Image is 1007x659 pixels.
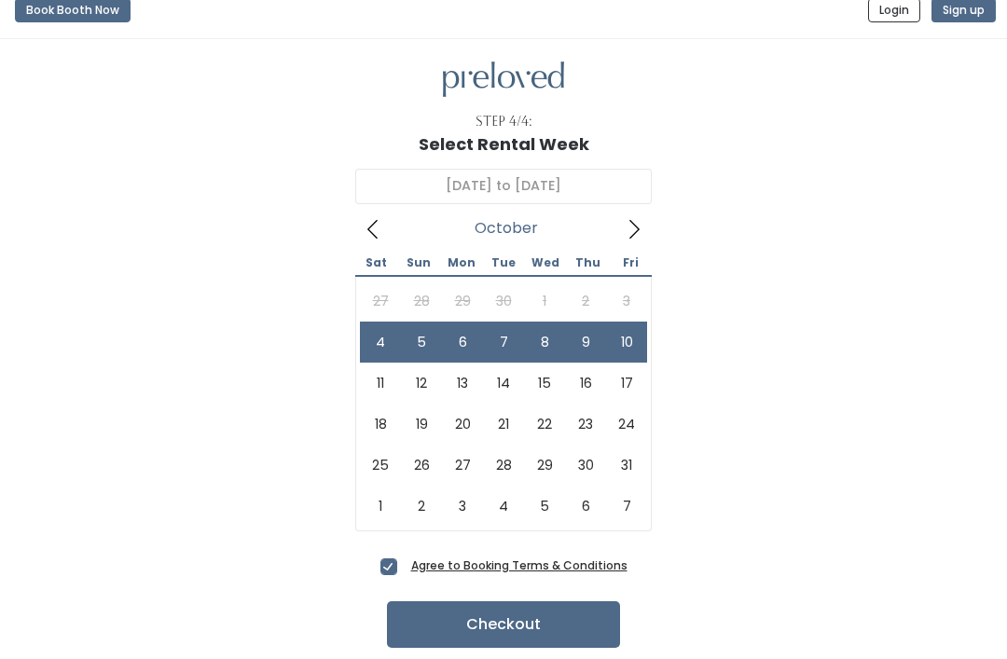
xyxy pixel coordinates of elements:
span: November 3, 2025 [442,486,483,527]
span: October 13, 2025 [442,363,483,404]
span: October 14, 2025 [483,363,524,404]
span: October 16, 2025 [565,363,606,404]
span: October 10, 2025 [606,322,647,363]
h1: Select Rental Week [419,135,589,154]
span: October 30, 2025 [565,445,606,486]
input: Select week [355,169,652,204]
span: October 23, 2025 [565,404,606,445]
span: October 21, 2025 [483,404,524,445]
img: preloved logo [443,62,564,98]
span: November 7, 2025 [606,486,647,527]
span: Fri [610,257,652,268]
span: October 28, 2025 [483,445,524,486]
a: Agree to Booking Terms & Conditions [411,557,628,573]
span: October 19, 2025 [401,404,442,445]
span: Thu [567,257,609,268]
span: November 2, 2025 [401,486,442,527]
span: October 17, 2025 [606,363,647,404]
span: Wed [525,257,567,268]
span: October 5, 2025 [401,322,442,363]
span: October 11, 2025 [360,363,401,404]
span: October 12, 2025 [401,363,442,404]
span: November 6, 2025 [565,486,606,527]
span: October 8, 2025 [524,322,565,363]
span: Sun [397,257,439,268]
span: October 31, 2025 [606,445,647,486]
div: Step 4/4: [476,112,532,131]
span: October 27, 2025 [442,445,483,486]
span: November 4, 2025 [483,486,524,527]
span: October 6, 2025 [442,322,483,363]
span: October 18, 2025 [360,404,401,445]
span: October 26, 2025 [401,445,442,486]
span: October 20, 2025 [442,404,483,445]
span: October 15, 2025 [524,363,565,404]
span: October 25, 2025 [360,445,401,486]
span: October 24, 2025 [606,404,647,445]
button: Checkout [387,601,620,648]
span: November 1, 2025 [360,486,401,527]
span: Sat [355,257,397,268]
span: October 7, 2025 [483,322,524,363]
span: Tue [482,257,524,268]
span: Mon [440,257,482,268]
span: October 29, 2025 [524,445,565,486]
span: October 9, 2025 [565,322,606,363]
span: October [475,225,538,232]
span: November 5, 2025 [524,486,565,527]
span: October 4, 2025 [360,322,401,363]
span: October 22, 2025 [524,404,565,445]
